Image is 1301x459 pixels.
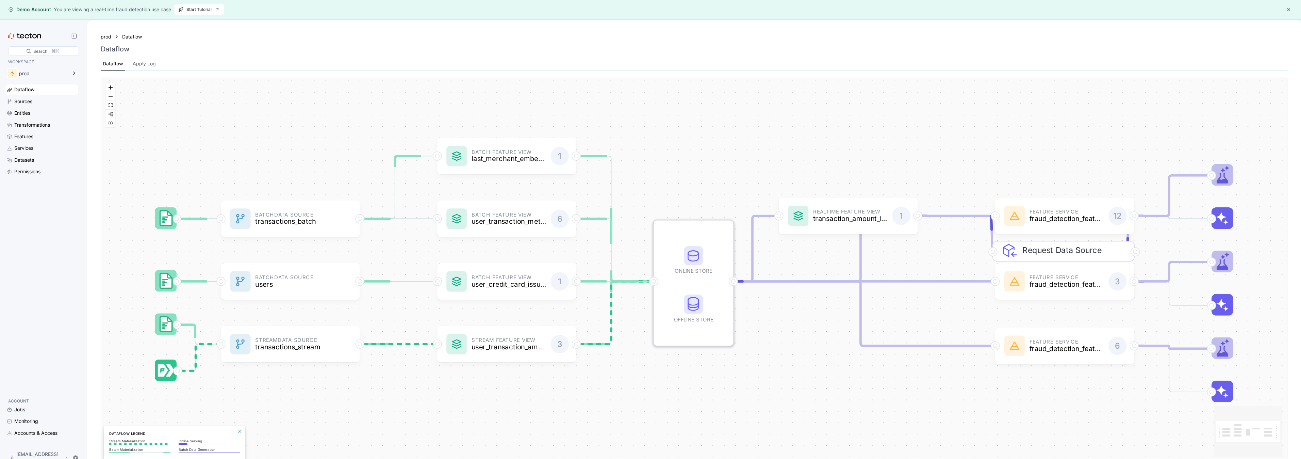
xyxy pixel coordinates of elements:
a: Features [5,131,78,142]
p: user_transaction_amount_totals [472,343,546,350]
div: 3 [550,335,569,353]
div: Offline Store [671,295,716,323]
div: Sources [14,98,32,105]
a: Services [5,143,78,153]
a: Accounts & Access [5,428,78,438]
div: Search [33,48,47,54]
a: Monitoring [5,416,78,426]
div: 6 [550,210,569,228]
p: Batch Feature View [472,213,546,218]
p: users [255,280,330,288]
a: prod [101,33,111,41]
a: Feature Servicefraud_detection_feature_service:v212 [995,198,1134,234]
g: Edge from featureView:user_transaction_amount_totals to STORE [572,282,651,344]
g: Edge from dataSource:transactions_batch to featureView:last_merchant_embedding [355,156,434,219]
g: Edge from STORE to featureService:fraud_detection_feature_service [729,282,992,346]
p: Realtime Feature View [813,210,888,215]
div: Jobs [14,406,25,413]
div: React Flow controls [106,83,115,127]
p: Batch Materialization [109,447,170,452]
a: Batch Feature Viewlast_merchant_embedding1 [437,138,576,174]
p: Batch Data Source [255,275,330,280]
div: Accounts & Access [14,429,57,437]
div: Entities [14,109,30,117]
div: Request Data Source [1009,205,1152,225]
p: Batch Feature View [472,150,546,155]
span: Start Tutorial [178,4,220,15]
g: Edge from featureService:fraud_detection_feature_service:v2 to Trainer_featureService:fraud_detec... [1130,176,1209,216]
g: Edge from dataSource:transactions_stream_batch_source to dataSource:transactions_stream [172,325,218,344]
div: Features [14,133,33,140]
a: Realtime Feature Viewtransaction_amount_is_higher_than_average1 [779,198,918,234]
g: Edge from dataSource:transactions_stream_stream_source to dataSource:transactions_stream [173,344,218,371]
div: Transformations [14,121,50,129]
g: Edge from featureView:user_transaction_metrics to STORE [572,219,651,282]
a: Start Tutorial [174,4,224,15]
g: Edge from featureService:fraud_detection_feature_service:v2 to Inference_featureService:fraud_det... [1130,216,1209,219]
p: transactions_stream [255,343,330,350]
p: Stream Feature View [472,338,546,343]
g: Edge from REQ_featureService:fraud_detection_feature_service:v2 to featureService:fraud_detection... [991,216,992,252]
button: Close Legend Panel [236,427,244,436]
g: Edge from featureService:fraud_detection_feature_service to Inference_featureService:fraud_detect... [1130,346,1209,392]
a: BatchData Sourceusers [221,263,360,300]
div: Dataflow [103,60,123,67]
p: transactions_batch [255,218,330,225]
div: 1 [550,272,569,291]
button: fit view [106,101,115,110]
div: 6 [1108,337,1127,355]
div: You are viewing a real-time fraud detection use case [54,6,171,13]
a: StreamData Sourcetransactions_stream [221,326,360,362]
button: zoom in [106,83,115,92]
a: Jobs [5,405,78,415]
div: Monitoring [14,417,38,425]
div: Apply Log [133,60,156,67]
p: user_credit_card_issuer [472,280,546,288]
div: Batch Feature Viewuser_transaction_metrics6 [437,201,576,237]
div: Search⌘K [8,46,79,56]
p: user_transaction_metrics [472,218,546,225]
g: Edge from featureService:fraud_detection_feature_service to Trainer_featureService:fraud_detectio... [1130,346,1209,349]
a: BatchData Sourcetransactions_batch [221,201,360,237]
div: Stream Feature Viewuser_transaction_amount_totals3 [437,326,576,362]
p: WORKSPACE [8,59,76,65]
div: Demo Account [8,6,51,13]
div: Online Store [671,267,716,275]
a: Batch Feature Viewuser_credit_card_issuer1 [437,263,576,300]
h3: Dataflow [101,45,130,53]
div: Offline Store [671,315,716,324]
p: transaction_amount_is_higher_than_average [813,215,888,222]
p: Batch Feature View [472,275,546,280]
div: 1 [892,207,910,225]
div: ⌘K [51,47,59,55]
div: prod [19,71,67,76]
a: Permissions [5,167,78,177]
p: Stream Materialization [109,439,170,443]
a: Dataflow [5,84,78,95]
p: Feature Service [1030,340,1104,345]
p: Online Serving [179,439,240,443]
p: Stream Data Source [255,338,330,343]
div: Online Store [671,246,716,275]
a: Datasets [5,155,78,165]
div: Services [14,144,33,152]
div: Permissions [14,168,40,175]
h6: Dataflow Legend [109,431,240,436]
a: Dataflow [122,33,146,41]
a: Feature Servicefraud_detection_feature_service6 [995,328,1134,364]
a: Feature Servicefraud_detection_feature_service_streaming3 [995,263,1134,300]
p: Batch Data Source [255,213,330,218]
div: Request Data Source [1022,244,1125,333]
p: last_merchant_embedding [472,155,546,162]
